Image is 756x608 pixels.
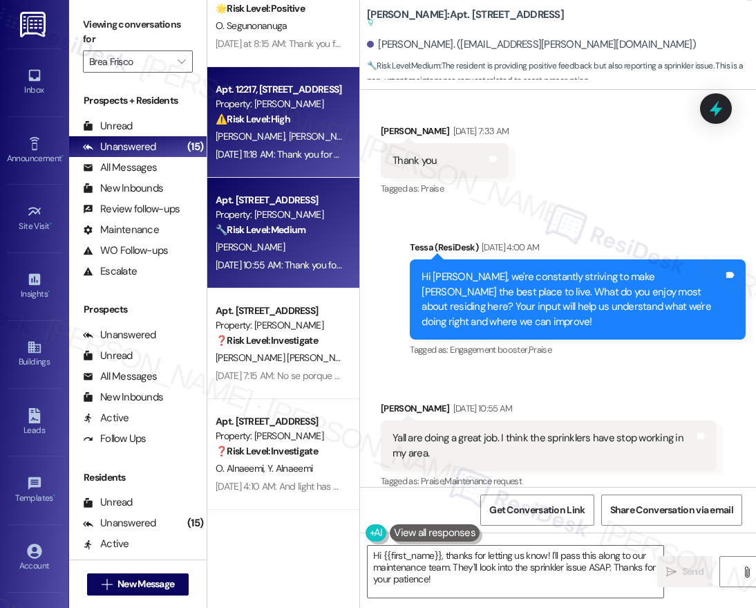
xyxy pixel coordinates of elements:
[83,243,168,258] div: WO Follow-ups
[83,390,163,405] div: New Inbounds
[367,59,756,89] span: : The resident is providing positive feedback but also reporting a sprinkler issue. This is a non...
[657,556,712,587] button: Send
[480,495,594,526] button: Get Conversation Link
[216,19,287,32] span: O. Segunonanuga
[83,160,157,175] div: All Messages
[83,349,133,363] div: Unread
[83,328,156,342] div: Unanswered
[216,334,318,347] strong: ❓ Risk Level: Investigate
[7,472,62,509] a: Templates •
[610,503,733,517] span: Share Conversation via email
[216,82,343,97] div: Apt. 12217, [STREET_ADDRESS]
[216,223,305,236] strong: 🔧 Risk Level: Medium
[184,136,207,158] div: (15)
[83,495,133,510] div: Unread
[216,351,356,364] span: [PERSON_NAME] [PERSON_NAME]
[381,471,717,491] div: Tagged as:
[741,566,752,578] i: 
[478,240,540,255] div: [DATE] 4:00 AM
[83,140,156,154] div: Unanswered
[666,566,677,578] i: 
[53,491,55,501] span: •
[393,154,437,168] div: Thank you
[69,93,207,108] div: Prospects + Residents
[89,50,171,73] input: All communities
[682,564,703,579] span: Send
[367,37,696,52] div: [PERSON_NAME]. ([EMAIL_ADDRESS][PERSON_NAME][DOMAIN_NAME])
[421,475,444,487] span: Praise ,
[62,151,64,161] span: •
[216,208,343,222] div: Property: [PERSON_NAME]
[7,268,62,305] a: Insights •
[184,513,207,534] div: (15)
[216,193,343,208] div: Apt. [STREET_ADDRESS]
[489,503,585,517] span: Get Conversation Link
[117,577,174,591] span: New Message
[69,470,207,485] div: Residents
[421,183,444,194] span: Praise
[7,64,62,101] a: Inbox
[216,241,285,253] span: [PERSON_NAME]
[83,223,159,237] div: Maintenance
[7,404,62,441] a: Leads
[83,369,157,384] div: All Messages
[7,200,62,237] a: Site Visit •
[20,12,48,37] img: ResiDesk Logo
[601,495,742,526] button: Share Conversation via email
[368,546,663,598] textarea: Hi {{first_name}}, thanks for letting us know! I'll pass this along to our maintenance team. They...
[83,264,137,279] div: Escalate
[216,97,343,111] div: Property: [PERSON_NAME]
[83,411,129,425] div: Active
[444,475,522,487] span: Maintenance request
[410,240,746,259] div: Tessa (ResiDesk)
[381,178,509,199] div: Tagged as:
[69,302,207,317] div: Prospects
[216,369,385,382] div: [DATE] 7:15 AM: No se porque ese mensaje
[367,60,440,71] strong: 🔧 Risk Level: Medium
[410,340,746,360] div: Tagged as:
[216,445,318,457] strong: ❓ Risk Level: Investigate
[83,14,193,50] label: Viewing conversations for
[102,579,112,590] i: 
[450,124,509,138] div: [DATE] 7:33 AM
[381,124,509,143] div: [PERSON_NAME]
[529,344,551,356] span: Praise
[48,287,50,297] span: •
[216,130,289,142] span: [PERSON_NAME]
[216,429,343,443] div: Property: [PERSON_NAME]
[381,401,717,421] div: [PERSON_NAME]
[83,537,129,551] div: Active
[422,270,724,329] div: Hi [PERSON_NAME], we're constantly striving to make [PERSON_NAME] the best place to live. What do...
[216,462,267,475] span: O. Alnaeemi
[178,56,185,67] i: 
[216,304,343,318] div: Apt. [STREET_ADDRESS]
[216,113,290,125] strong: ⚠️ Risk Level: High
[7,540,62,577] a: Account
[450,401,513,416] div: [DATE] 10:55 AM
[7,335,62,373] a: Buildings
[83,202,180,217] div: Review follow-ups
[267,462,312,475] span: Y. Alnaeemi
[216,2,305,15] strong: 🌟 Risk Level: Positive
[87,573,189,596] button: New Message
[216,318,343,333] div: Property: [PERSON_NAME]
[393,431,694,461] div: Yall are doing a great job. I think the sprinklers have stop working in my area.
[83,558,157,572] div: All Messages
[83,181,163,196] div: New Inbounds
[83,516,156,531] div: Unanswered
[83,119,133,133] div: Unread
[367,8,564,30] b: [PERSON_NAME]: Apt. [STREET_ADDRESS]
[450,344,529,356] span: Engagement booster ,
[83,432,147,446] div: Follow Ups
[216,414,343,429] div: Apt. [STREET_ADDRESS]
[216,480,406,492] div: [DATE] 4:10 AM: And light has not been fixed yet
[50,219,52,229] span: •
[289,130,358,142] span: [PERSON_NAME]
